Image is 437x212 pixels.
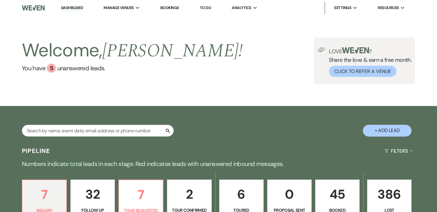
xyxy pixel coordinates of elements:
p: 0 [271,184,308,204]
p: 7 [26,184,63,205]
span: [PERSON_NAME] ! [102,37,243,65]
p: 2 [171,184,207,204]
p: 45 [319,184,356,204]
input: Search by name, event date, email address or phone number [22,125,174,137]
span: Manage Venues [104,5,134,11]
h3: Pipeline [22,147,50,155]
img: weven-logo-green.svg [342,47,369,53]
span: Resources [378,5,399,11]
p: 6 [223,184,260,204]
p: 32 [74,184,111,204]
span: Settings [334,5,351,11]
p: Love ? [329,47,411,54]
span: Analytics [232,5,251,11]
button: Filters [382,143,415,159]
h2: Welcome, [22,38,243,64]
div: 5 [47,64,56,73]
a: Dashboard [61,5,83,11]
a: To Do [200,5,211,10]
p: 7 [123,184,159,205]
button: + Add Lead [363,125,411,137]
div: Share the love & earn a free month. [325,47,411,77]
p: 386 [371,184,408,204]
button: Click to Refer a Venue [329,66,397,77]
img: loud-speaker-illustration.svg [318,47,325,52]
img: Weven Logo [22,2,45,14]
a: You have 5 unanswered leads. [22,64,243,73]
a: Bookings [160,5,179,10]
